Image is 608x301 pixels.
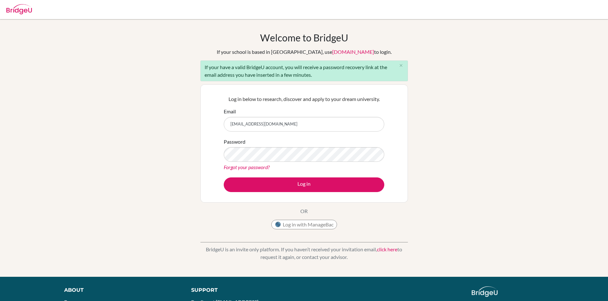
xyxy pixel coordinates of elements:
p: BridgeU is an invite only platform. If you haven’t received your invitation email, to request it ... [200,246,408,261]
h1: Welcome to BridgeU [260,32,348,43]
i: close [399,63,403,68]
button: Log in with ManageBac [271,220,337,229]
button: Close [395,61,408,70]
img: logo_white@2x-f4f0deed5e89b7ecb1c2cc34c3e3d731f90f0f143d5ea2071677605dd97b5244.png [472,286,498,297]
img: Bridge-U [6,4,32,14]
button: Log in [224,177,384,192]
a: [DOMAIN_NAME] [332,49,374,55]
a: Forgot your password? [224,164,270,170]
a: click here [377,246,397,252]
div: If your school is based in [GEOGRAPHIC_DATA], use to login. [217,48,392,56]
p: OR [300,207,308,215]
div: Support [191,286,296,294]
label: Email [224,108,236,115]
div: About [64,286,177,294]
div: If your have a valid BridgeU account, you will receive a password recovery link at the email addr... [200,61,408,81]
label: Password [224,138,245,146]
p: Log in below to research, discover and apply to your dream university. [224,95,384,103]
